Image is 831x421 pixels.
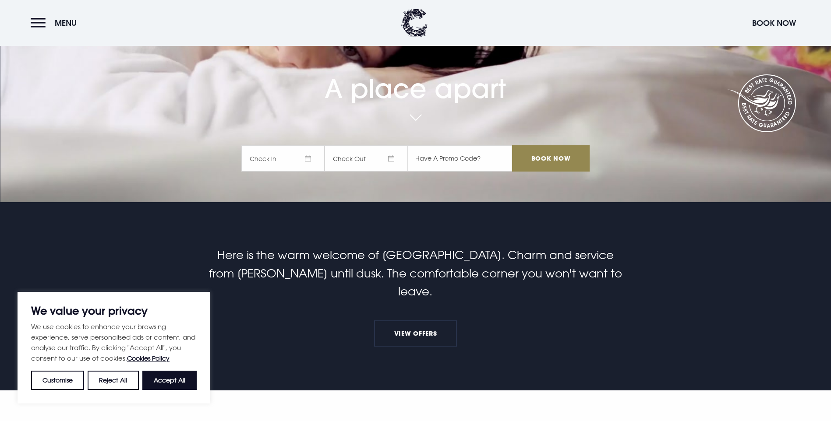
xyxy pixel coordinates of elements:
[31,371,84,390] button: Customise
[748,14,800,32] button: Book Now
[31,305,197,316] p: We value your privacy
[241,145,325,172] span: Check In
[207,246,624,301] p: Here is the warm welcome of [GEOGRAPHIC_DATA]. Charm and service from [PERSON_NAME] until dusk. T...
[18,292,210,403] div: We value your privacy
[408,145,512,172] input: Have A Promo Code?
[31,14,81,32] button: Menu
[88,371,138,390] button: Reject All
[401,9,428,37] img: Clandeboye Lodge
[142,371,197,390] button: Accept All
[374,320,456,347] a: View Offers
[127,354,170,362] a: Cookies Policy
[512,145,589,172] input: Book Now
[325,145,408,172] span: Check Out
[31,321,197,364] p: We use cookies to enhance your browsing experience, serve personalised ads or content, and analys...
[55,18,77,28] span: Menu
[241,47,589,104] h1: A place apart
